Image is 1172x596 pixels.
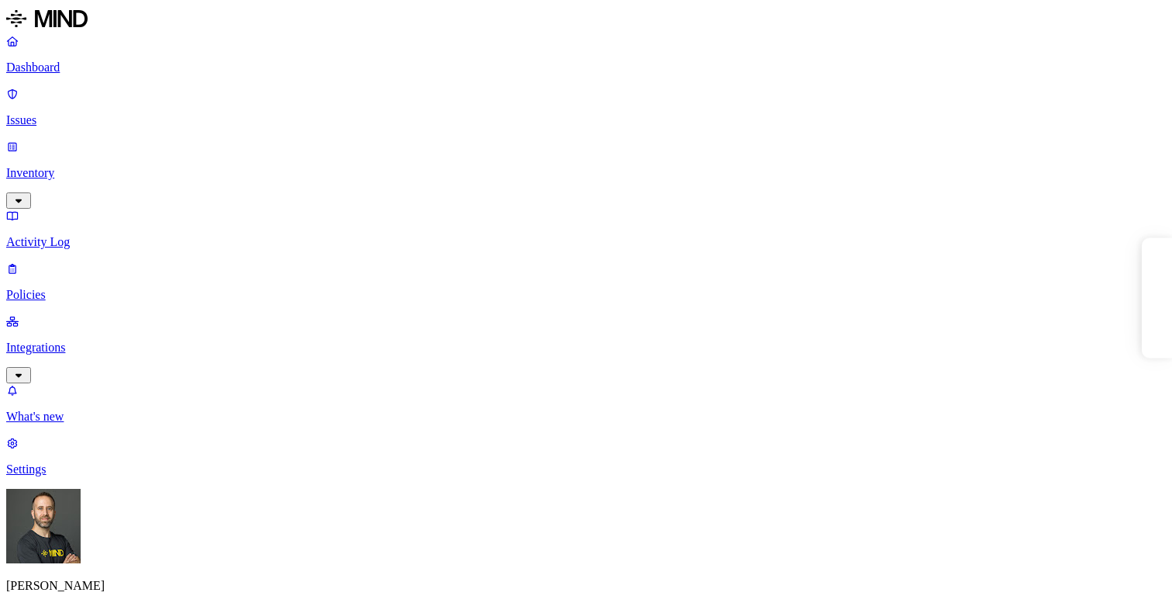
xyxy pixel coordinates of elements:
[6,6,1166,34] a: MIND
[6,410,1166,424] p: What's new
[6,34,1166,74] a: Dashboard
[6,61,1166,74] p: Dashboard
[6,235,1166,249] p: Activity Log
[6,6,88,31] img: MIND
[6,463,1166,476] p: Settings
[6,383,1166,424] a: What's new
[6,262,1166,302] a: Policies
[6,209,1166,249] a: Activity Log
[6,166,1166,180] p: Inventory
[6,140,1166,206] a: Inventory
[6,341,1166,355] p: Integrations
[6,489,81,563] img: Tom Mayblum
[6,436,1166,476] a: Settings
[6,314,1166,381] a: Integrations
[6,288,1166,302] p: Policies
[6,113,1166,127] p: Issues
[6,87,1166,127] a: Issues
